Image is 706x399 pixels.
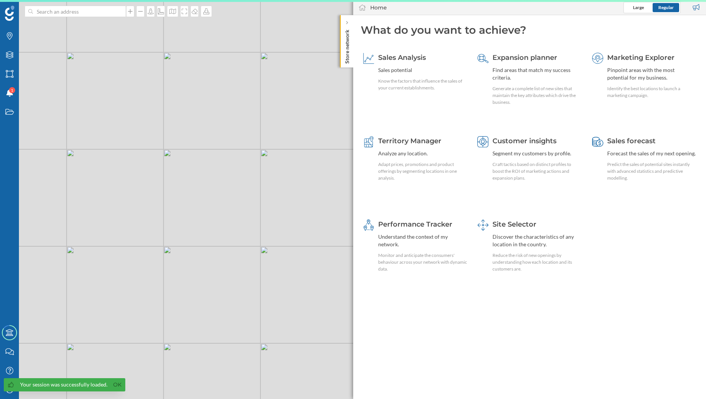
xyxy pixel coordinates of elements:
span: Territory Manager [378,137,441,145]
div: Sales potential [378,66,468,74]
span: Regular [658,5,674,10]
div: Understand the context of my network. [378,233,468,248]
img: monitoring-360.svg [363,219,374,231]
div: Craft tactics based on distinct profiles to boost the ROI of marketing actions and expansion plans. [492,161,582,182]
div: Pinpoint areas with the most potential for my business. [607,66,697,81]
p: Store network [343,27,351,64]
a: Ok [111,380,123,389]
div: Adapt prices, promotions and product offerings by segmenting locations in one analysis. [378,161,468,182]
div: Forecast the sales of my next opening. [607,150,697,157]
div: Your session was successfully loaded. [20,381,108,388]
span: Sales forecast [607,137,656,145]
img: explorer.svg [592,53,603,64]
div: Segment my customers by profile. [492,150,582,157]
span: Support [15,5,42,12]
div: What do you want to achieve? [361,23,699,37]
div: Know the factors that influence the sales of your current establishments. [378,78,468,91]
img: customer-intelligence.svg [477,136,489,147]
div: Generate a complete list of new sites that maintain the key attributes which drive the business. [492,85,582,106]
div: Predict the sales of potential sites instantly with advanced statistics and predictive modelling. [607,161,697,182]
img: dashboards-manager.svg [477,219,489,231]
div: Home [370,4,387,11]
div: Identify the best locations to launch a marketing campaign. [607,85,697,99]
img: search-areas.svg [477,53,489,64]
img: territory-manager.svg [363,136,374,147]
img: sales-explainer.svg [363,53,374,64]
div: Analyze any location. [378,150,468,157]
div: Find areas that match my success criteria. [492,66,582,81]
img: sales-forecast.svg [592,136,603,147]
span: 1 [11,86,13,94]
span: Marketing Explorer [607,53,675,62]
span: Large [633,5,644,10]
div: Reduce the risk of new openings by understanding how each location and its customers are. [492,252,582,272]
span: Site Selector [492,220,536,228]
span: Sales Analysis [378,53,426,62]
img: Geoblink Logo [5,6,14,21]
div: Discover the characteristics of any location in the country. [492,233,582,248]
span: Expansion planner [492,53,557,62]
span: Customer insights [492,137,556,145]
span: Performance Tracker [378,220,452,228]
div: Monitor and anticipate the consumers' behaviour across your network with dynamic data. [378,252,468,272]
